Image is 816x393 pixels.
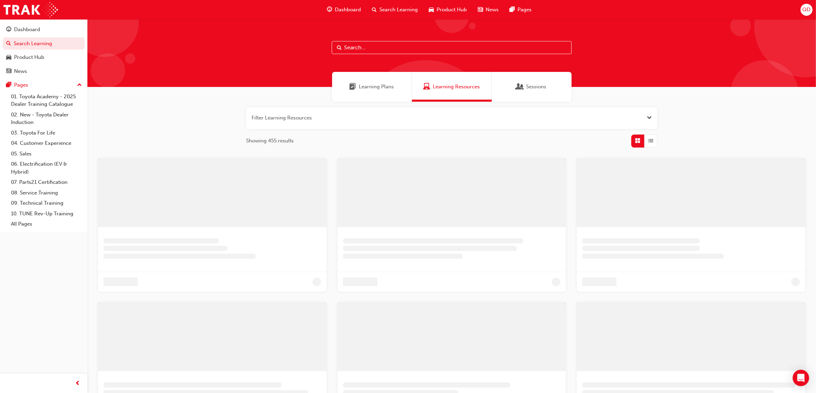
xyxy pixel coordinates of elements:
a: pages-iconPages [504,3,537,17]
span: Showing 455 results [246,137,294,145]
span: car-icon [429,5,434,14]
a: SessionsSessions [492,72,572,102]
span: Sessions [517,83,524,91]
span: search-icon [6,41,11,47]
span: Learning Resources [433,83,480,91]
span: Learning Resources [423,83,430,91]
span: List [648,137,654,145]
img: Trak [3,2,58,17]
span: guage-icon [327,5,332,14]
span: Learning Plans [350,83,356,91]
a: 08. Service Training [8,188,85,198]
div: Dashboard [14,26,40,34]
button: Pages [3,79,85,91]
a: 06. Electrification (EV & Hybrid) [8,159,85,177]
div: Product Hub [14,53,44,61]
span: search-icon [372,5,377,14]
span: Search Learning [379,6,418,14]
button: QD [801,4,813,16]
a: 04. Customer Experience [8,138,85,149]
span: Pages [517,6,532,14]
span: Learning Plans [359,83,394,91]
div: Open Intercom Messenger [793,370,809,386]
span: Sessions [526,83,547,91]
button: Open the filter [647,114,652,122]
span: News [486,6,499,14]
span: guage-icon [6,27,11,33]
a: Learning PlansLearning Plans [332,72,412,102]
span: up-icon [77,81,82,90]
span: news-icon [6,68,11,75]
a: Search Learning [3,37,85,50]
a: Product Hub [3,51,85,64]
a: 05. Sales [8,149,85,159]
a: Learning ResourcesLearning Resources [412,72,492,102]
input: Search... [332,41,572,54]
span: car-icon [6,54,11,61]
a: news-iconNews [472,3,504,17]
a: Dashboard [3,23,85,36]
a: search-iconSearch Learning [366,3,423,17]
a: 02. New - Toyota Dealer Induction [8,110,85,128]
a: car-iconProduct Hub [423,3,472,17]
span: prev-icon [75,379,81,388]
span: pages-icon [6,82,11,88]
a: News [3,65,85,78]
button: DashboardSearch LearningProduct HubNews [3,22,85,79]
span: news-icon [478,5,483,14]
a: 10. TUNE Rev-Up Training [8,208,85,219]
a: guage-iconDashboard [321,3,366,17]
span: Search [337,44,342,52]
span: Product Hub [437,6,467,14]
span: QD [802,6,811,14]
a: All Pages [8,219,85,229]
a: 09. Technical Training [8,198,85,208]
a: 03. Toyota For Life [8,128,85,138]
div: Pages [14,81,28,89]
a: 07. Parts21 Certification [8,177,85,188]
div: News [14,67,27,75]
span: pages-icon [510,5,515,14]
span: Dashboard [335,6,361,14]
span: Grid [635,137,641,145]
a: 01. Toyota Academy - 2025 Dealer Training Catalogue [8,91,85,110]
